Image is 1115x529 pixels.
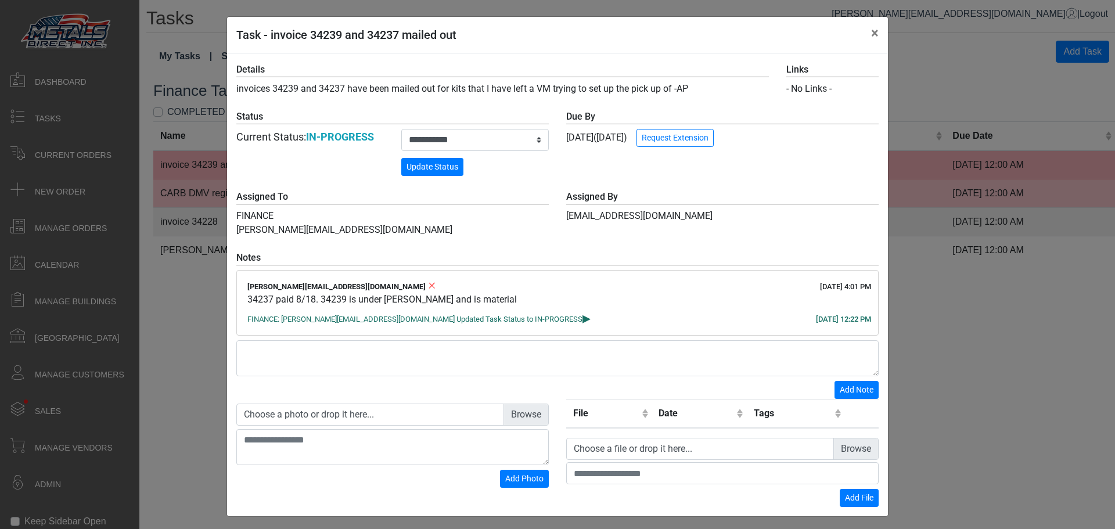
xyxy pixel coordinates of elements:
[566,190,879,204] label: Assigned By
[820,281,871,293] div: [DATE] 4:01 PM
[306,131,374,143] strong: IN-PROGRESS
[236,26,456,44] h5: Task - invoice 34239 and 34237 mailed out
[236,63,769,77] label: Details
[816,314,871,325] div: [DATE] 12:22 PM
[228,63,778,96] div: invoices 34239 and 34237 have been mailed out for kits that I have left a VM trying to set up the...
[786,63,879,77] label: Links
[754,406,832,420] div: Tags
[236,110,549,124] label: Status
[500,470,549,488] button: Add Photo
[845,493,873,502] span: Add File
[845,400,879,429] th: Remove
[247,314,868,325] div: FINANCE: [PERSON_NAME][EMAIL_ADDRESS][DOMAIN_NAME] Updated Task Status to IN-PROGRESS
[840,385,873,394] span: Add Note
[786,82,879,96] div: - No Links -
[659,406,734,420] div: Date
[566,110,879,124] label: Due By
[636,129,714,147] button: Request Extension
[862,17,888,49] button: Close
[247,293,868,307] div: 34237 paid 8/18. 34239 is under [PERSON_NAME] and is material
[505,474,544,483] span: Add Photo
[566,110,879,147] div: [DATE] ([DATE])
[835,381,879,399] button: Add Note
[642,133,708,142] span: Request Extension
[573,406,639,420] div: File
[247,282,426,291] span: [PERSON_NAME][EMAIL_ADDRESS][DOMAIN_NAME]
[401,158,463,176] button: Update Status
[840,489,879,507] button: Add File
[557,190,887,237] div: [EMAIL_ADDRESS][DOMAIN_NAME]
[236,190,549,204] label: Assigned To
[236,129,384,145] div: Current Status:
[228,190,557,237] div: FINANCE [PERSON_NAME][EMAIL_ADDRESS][DOMAIN_NAME]
[582,314,591,322] span: ▸
[236,251,879,265] label: Notes
[407,162,458,171] span: Update Status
